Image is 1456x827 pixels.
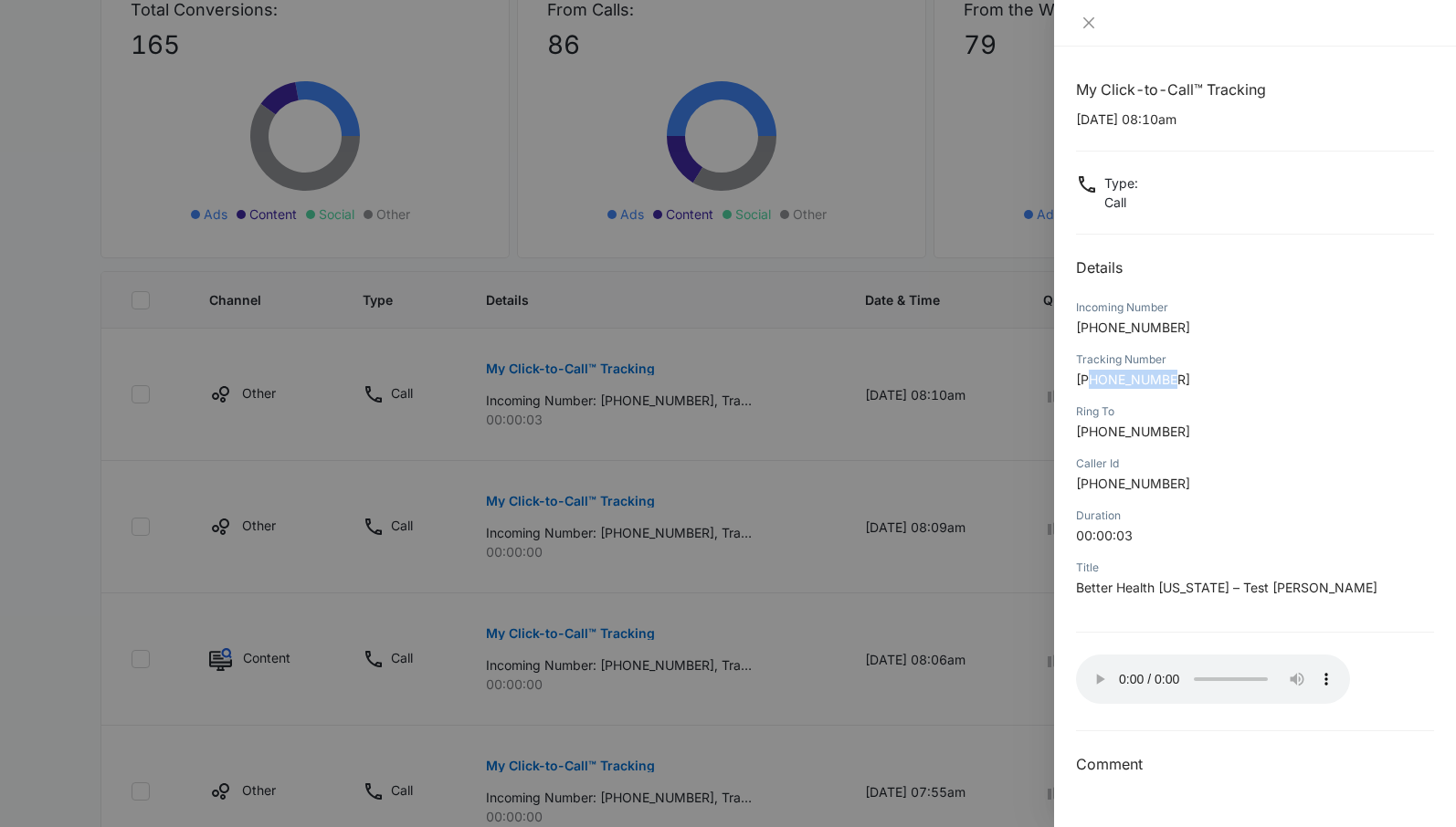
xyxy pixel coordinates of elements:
[1076,753,1434,775] h3: Comment
[1104,173,1138,193] p: Type :
[1076,476,1190,491] span: [PHONE_NUMBER]
[1076,508,1434,524] div: Duration
[1081,16,1096,30] span: close
[1076,256,1434,278] h2: Details
[1076,560,1434,576] div: Title
[1076,351,1434,368] div: Tracking Number
[1076,528,1133,543] span: 00:00:03
[1076,372,1190,387] span: [PHONE_NUMBER]
[1076,424,1190,439] span: [PHONE_NUMBER]
[1076,79,1434,100] h1: My Click-to-Call™ Tracking
[1076,15,1102,31] button: Close
[1076,654,1350,704] audio: Your browser does not support the audio tag.
[1076,319,1190,335] span: [PHONE_NUMBER]
[1076,580,1377,595] span: Better Health [US_STATE] – Test [PERSON_NAME]
[1076,403,1434,420] div: Ring To
[1104,193,1138,212] p: Call
[1076,455,1434,472] div: Caller Id
[1076,299,1434,316] div: Incoming Number
[1076,110,1434,129] p: [DATE] 08:10am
